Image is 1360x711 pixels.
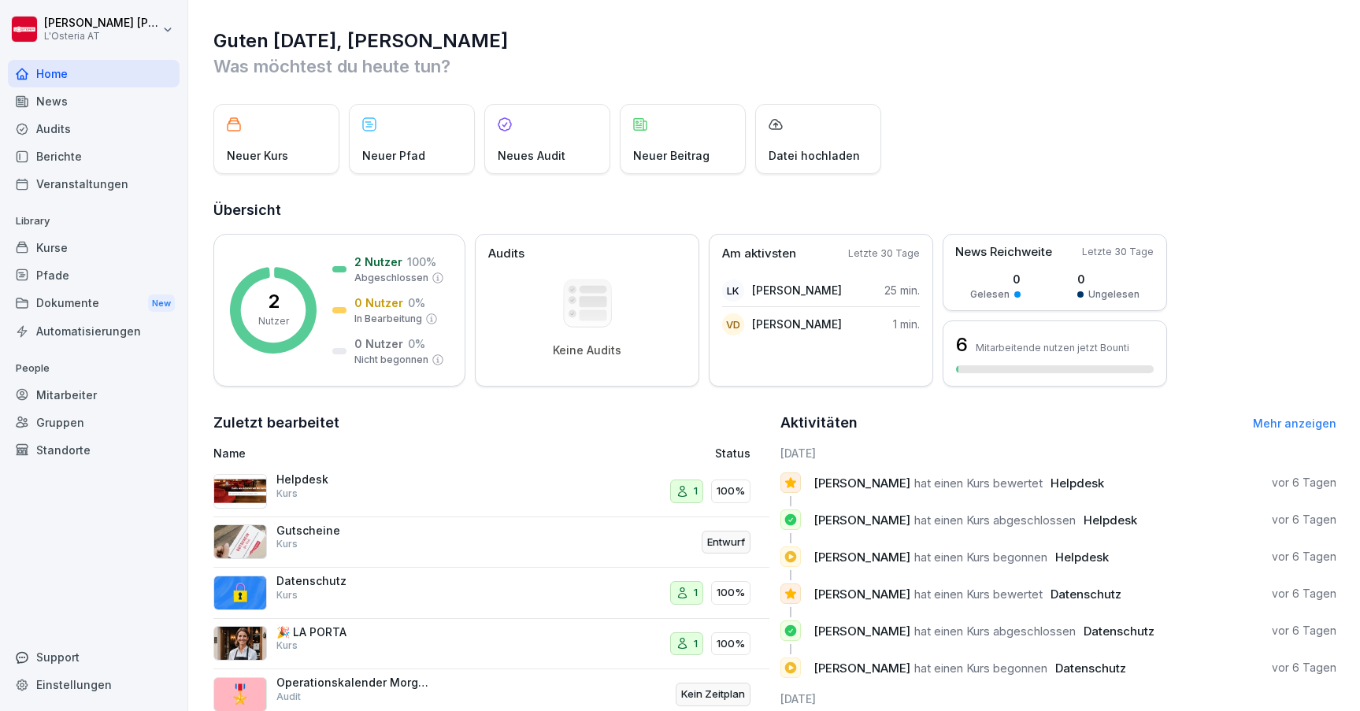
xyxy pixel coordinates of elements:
p: vor 6 Tagen [1272,549,1336,565]
p: 100% [717,585,745,601]
img: gildg6d9tgvhimvy0yxdwxtc.png [213,626,267,661]
span: hat einen Kurs begonnen [914,661,1047,676]
p: Neuer Pfad [362,147,425,164]
p: Kurs [276,639,298,653]
p: 100% [717,636,745,652]
p: Nutzer [258,314,289,328]
a: Mehr anzeigen [1253,417,1336,430]
span: [PERSON_NAME] [813,476,910,491]
p: 🎖️ [228,680,252,709]
div: Mitarbeiter [8,381,180,409]
p: 0 Nutzer [354,294,403,311]
p: vor 6 Tagen [1272,512,1336,528]
p: 2 Nutzer [354,254,402,270]
a: Audits [8,115,180,143]
p: Ungelesen [1088,287,1140,302]
p: 25 min. [884,282,920,298]
span: Datenschutz [1084,624,1154,639]
span: Helpdesk [1084,513,1137,528]
h6: [DATE] [780,691,1336,707]
div: Einstellungen [8,671,180,698]
p: Entwurf [707,535,745,550]
a: HelpdeskKurs1100% [213,466,769,517]
p: 2 [268,292,280,311]
div: LK [722,280,744,302]
a: Pfade [8,261,180,289]
p: Audits [488,245,524,263]
h2: Zuletzt bearbeitet [213,412,769,434]
p: [PERSON_NAME] [752,282,842,298]
a: Kurse [8,234,180,261]
p: Neues Audit [498,147,565,164]
a: 🎉 LA PORTAKurs1100% [213,619,769,670]
p: Letzte 30 Tage [1082,245,1154,259]
p: vor 6 Tagen [1272,660,1336,676]
p: Nicht begonnen [354,353,428,367]
p: Helpdesk [276,472,434,487]
p: Datenschutz [276,574,434,588]
p: Datei hochladen [769,147,860,164]
p: vor 6 Tagen [1272,623,1336,639]
p: Am aktivsten [722,245,796,263]
a: Standorte [8,436,180,464]
p: 1 min. [893,316,920,332]
span: [PERSON_NAME] [813,513,910,528]
p: Neuer Beitrag [633,147,710,164]
span: hat einen Kurs bewertet [914,476,1043,491]
span: hat einen Kurs abgeschlossen [914,513,1076,528]
p: vor 6 Tagen [1272,586,1336,602]
p: News Reichweite [955,243,1052,261]
p: [PERSON_NAME] [PERSON_NAME] [44,17,159,30]
h3: 6 [956,331,968,358]
p: Kein Zeitplan [681,687,745,702]
p: Keine Audits [553,343,621,357]
span: Datenschutz [1051,587,1121,602]
p: 0 % [408,335,425,352]
p: L'Osteria AT [44,31,159,42]
p: Letzte 30 Tage [848,246,920,261]
div: New [148,294,175,313]
img: d3p7xnq4nf40a70q9pthc1z9.png [213,474,267,509]
a: Gruppen [8,409,180,436]
h2: Übersicht [213,199,1336,221]
a: Home [8,60,180,87]
span: [PERSON_NAME] [813,550,910,565]
p: 0 [1077,271,1140,287]
p: Library [8,209,180,234]
h6: [DATE] [780,445,1336,461]
p: 100% [717,483,745,499]
span: [PERSON_NAME] [813,587,910,602]
p: Kurs [276,537,298,551]
p: 0 % [408,294,425,311]
a: Veranstaltungen [8,170,180,198]
p: 0 Nutzer [354,335,403,352]
p: 0 [970,271,1021,287]
p: 1 [694,585,698,601]
p: 1 [694,483,698,499]
p: 🎉 LA PORTA [276,625,434,639]
a: Automatisierungen [8,317,180,345]
span: Helpdesk [1051,476,1104,491]
p: People [8,356,180,381]
a: DatenschutzKurs1100% [213,568,769,619]
span: [PERSON_NAME] [813,661,910,676]
p: Mitarbeitende nutzen jetzt Bounti [976,342,1129,354]
a: News [8,87,180,115]
p: vor 6 Tagen [1272,475,1336,491]
p: In Bearbeitung [354,312,422,326]
p: Gutscheine [276,524,434,538]
div: Support [8,643,180,671]
p: Abgeschlossen [354,271,428,285]
p: Audit [276,690,301,704]
h2: Aktivitäten [780,412,858,434]
p: Kurs [276,588,298,602]
p: 1 [694,636,698,652]
div: Dokumente [8,289,180,318]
